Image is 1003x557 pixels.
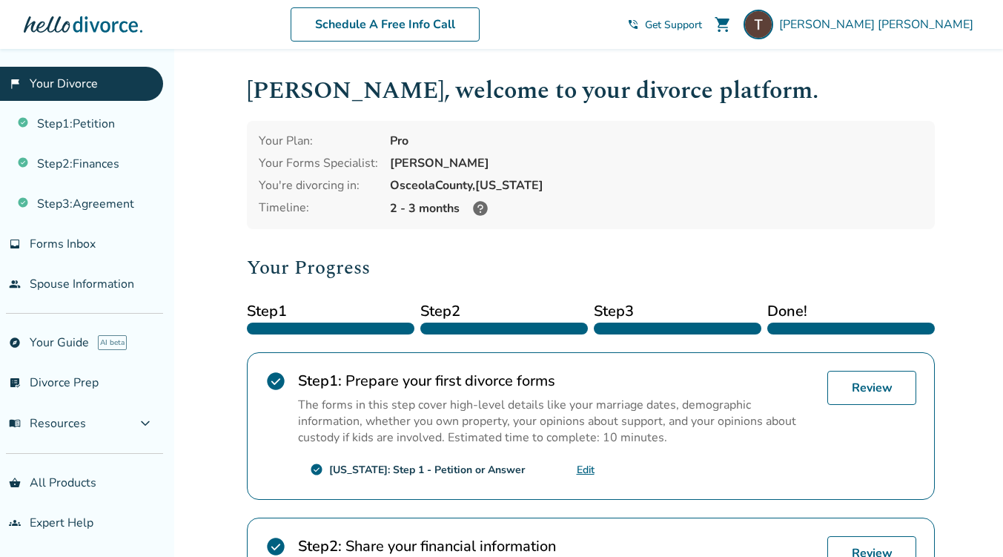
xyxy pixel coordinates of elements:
[98,335,127,350] span: AI beta
[298,371,342,391] strong: Step 1 :
[390,200,923,217] div: 2 - 3 months
[329,463,525,477] div: [US_STATE]: Step 1 - Petition or Answer
[298,536,342,556] strong: Step 2 :
[594,300,761,323] span: Step 3
[265,536,286,557] span: check_circle
[9,477,21,489] span: shopping_basket
[259,200,378,217] div: Timeline:
[779,16,979,33] span: [PERSON_NAME] [PERSON_NAME]
[627,18,702,32] a: phone_in_talkGet Support
[767,300,935,323] span: Done!
[9,418,21,429] span: menu_book
[298,397,815,446] p: The forms in this step cover high-level details like your marriage dates, demographic information...
[9,78,21,90] span: flag_2
[291,7,480,42] a: Schedule A Free Info Call
[390,155,923,171] div: [PERSON_NAME]
[645,18,702,32] span: Get Support
[247,253,935,283] h2: Your Progress
[265,371,286,392] span: check_circle
[9,377,21,389] span: list_alt_check
[136,415,154,432] span: expand_more
[247,300,414,323] span: Step 1
[577,463,595,477] a: Edit
[259,177,378,194] div: You're divorcing in:
[9,337,21,349] span: explore
[9,238,21,250] span: inbox
[420,300,588,323] span: Step 2
[259,133,378,149] div: Your Plan:
[390,177,923,194] div: Osceola County, [US_STATE]
[259,155,378,171] div: Your Forms Specialist:
[247,73,935,109] h1: [PERSON_NAME] , welcome to your divorce platform.
[827,371,916,405] a: Review
[929,486,1003,557] iframe: Chat Widget
[627,19,639,30] span: phone_in_talk
[714,16,732,33] span: shopping_cart
[30,236,96,252] span: Forms Inbox
[9,278,21,290] span: people
[744,10,773,39] img: Tiffany Willis
[390,133,923,149] div: Pro
[9,415,86,432] span: Resources
[298,536,815,556] h2: Share your financial information
[9,517,21,529] span: groups
[298,371,815,391] h2: Prepare your first divorce forms
[310,463,323,476] span: check_circle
